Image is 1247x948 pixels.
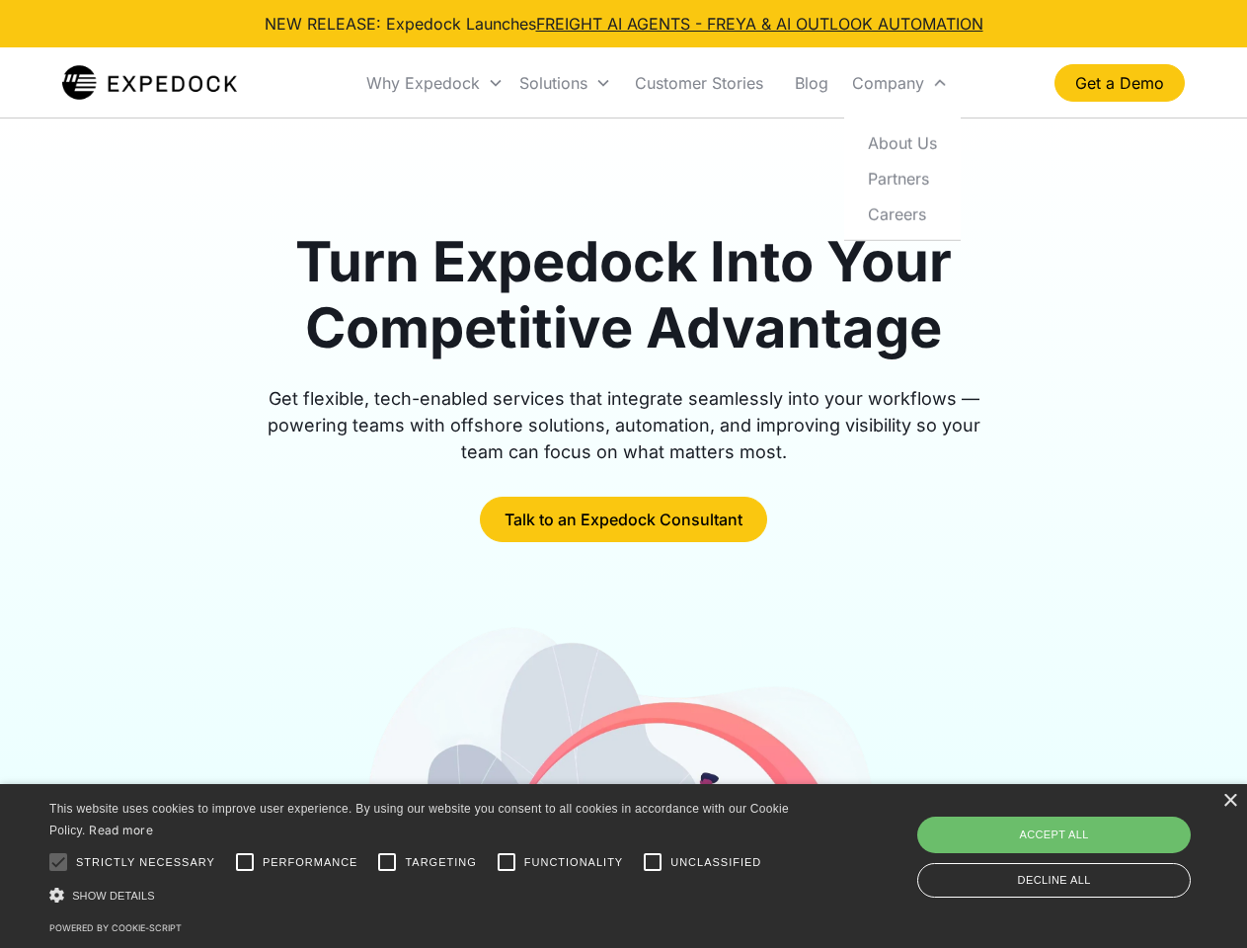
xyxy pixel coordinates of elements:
[619,49,779,117] a: Customer Stories
[852,124,953,160] a: About Us
[263,854,358,871] span: Performance
[524,854,623,871] span: Functionality
[852,196,953,231] a: Careers
[366,73,480,93] div: Why Expedock
[62,63,237,103] img: Expedock Logo
[852,73,924,93] div: Company
[89,823,153,837] a: Read more
[62,63,237,103] a: home
[358,49,511,117] div: Why Expedock
[76,854,215,871] span: Strictly necessary
[405,854,476,871] span: Targeting
[72,890,155,902] span: Show details
[511,49,619,117] div: Solutions
[1054,64,1185,102] a: Get a Demo
[265,12,983,36] div: NEW RELEASE: Expedock Launches
[918,735,1247,948] iframe: Chat Widget
[49,802,789,838] span: This website uses cookies to improve user experience. By using our website you consent to all coo...
[844,49,956,117] div: Company
[844,117,961,240] nav: Company
[670,854,761,871] span: Unclassified
[49,922,182,933] a: Powered by cookie-script
[519,73,587,93] div: Solutions
[536,14,983,34] a: FREIGHT AI AGENTS - FREYA & AI OUTLOOK AUTOMATION
[779,49,844,117] a: Blog
[852,160,953,196] a: Partners
[49,885,796,906] div: Show details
